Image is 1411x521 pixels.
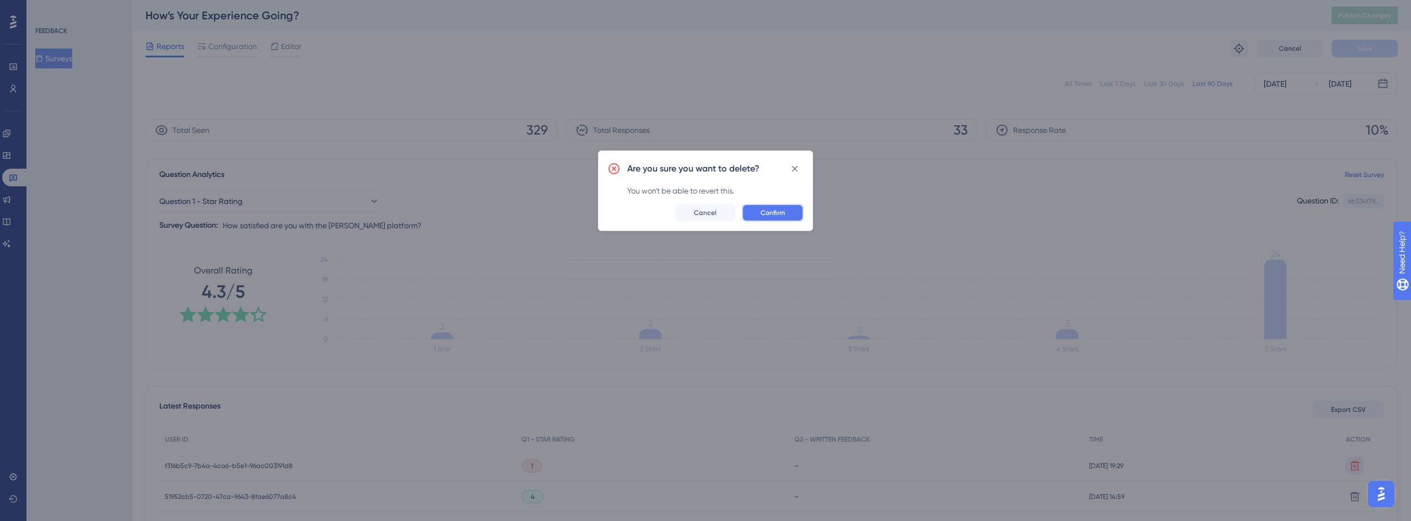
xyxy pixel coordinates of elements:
span: Need Help? [26,3,69,16]
iframe: UserGuiding AI Assistant Launcher [1365,477,1398,511]
h2: Are you sure you want to delete? [627,162,760,175]
div: You won't be able to revert this. [627,184,804,197]
span: Cancel [694,208,717,217]
span: Confirm [761,208,785,217]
